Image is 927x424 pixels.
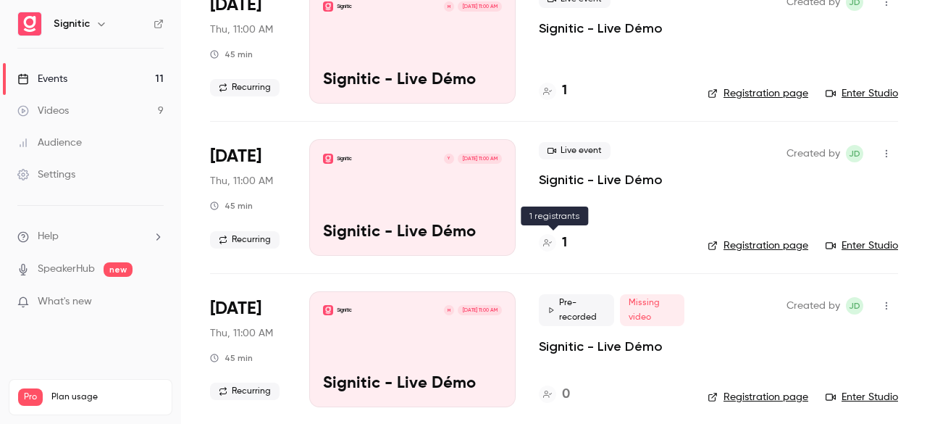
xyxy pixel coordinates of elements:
span: Plan usage [51,391,163,403]
span: Joris Dulac [846,297,863,315]
span: Recurring [210,383,280,400]
a: 1 [539,233,567,253]
div: 45 min [210,200,253,212]
span: [DATE] 11:00 AM [458,1,501,12]
span: Thu, 11:00 AM [210,326,273,341]
h6: Signitic [54,17,90,31]
a: Enter Studio [826,390,898,404]
img: Signitic - Live Démo [323,154,333,164]
a: Signitic - Live DémoSigniticY[DATE] 11:00 AMSignitic - Live Démo [309,139,516,255]
li: help-dropdown-opener [17,229,164,244]
a: Signitic - Live DémoSigniticM[DATE] 11:00 AMSignitic - Live Démo [309,291,516,407]
div: Y [443,153,455,165]
div: 45 min [210,352,253,364]
a: Registration page [708,390,808,404]
div: Oct 9 Thu, 11:00 AM (Europe/Paris) [210,139,286,255]
span: [DATE] [210,297,261,320]
span: JD [849,145,860,162]
h4: 1 [562,81,567,101]
span: Recurring [210,231,280,249]
img: Signitic - Live Démo [323,305,333,315]
span: Thu, 11:00 AM [210,174,273,188]
span: Created by [787,145,840,162]
span: Live event [539,142,611,159]
a: Signitic - Live Démo [539,171,663,188]
span: Help [38,229,59,244]
a: 1 [539,81,567,101]
img: Signitic [18,12,41,36]
div: 45 min [210,49,253,60]
div: Events [17,72,67,86]
a: Signitic - Live Démo [539,338,663,355]
p: Signitic [337,307,352,314]
span: Pro [18,388,43,406]
p: Signitic [337,3,352,10]
a: Enter Studio [826,238,898,253]
span: Missing video [620,294,684,326]
p: Signitic - Live Démo [323,223,502,242]
span: What's new [38,294,92,309]
a: 0 [539,385,570,404]
div: Settings [17,167,75,182]
span: Pre-recorded [539,294,614,326]
p: Signitic [337,155,352,162]
span: [DATE] 11:00 AM [458,305,501,315]
div: Oct 16 Thu, 11:00 AM (Europe/Paris) [210,291,286,407]
span: JD [849,297,860,315]
h4: 0 [562,385,570,404]
div: Videos [17,104,69,118]
p: Signitic - Live Démo [323,71,502,90]
span: Joris Dulac [846,145,863,162]
a: SpeakerHub [38,262,95,277]
a: Signitic - Live Démo [539,20,663,37]
div: Audience [17,136,82,150]
img: Signitic - Live Démo [323,1,333,12]
span: new [104,262,133,277]
h4: 1 [562,233,567,253]
span: Thu, 11:00 AM [210,22,273,37]
span: [DATE] [210,145,261,168]
div: M [443,304,455,316]
span: Created by [787,297,840,315]
div: M [443,1,455,12]
a: Registration page [708,86,808,101]
p: Signitic - Live Démo [323,375,502,394]
span: [DATE] 11:00 AM [458,154,501,164]
a: Enter Studio [826,86,898,101]
span: Recurring [210,79,280,96]
a: Registration page [708,238,808,253]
